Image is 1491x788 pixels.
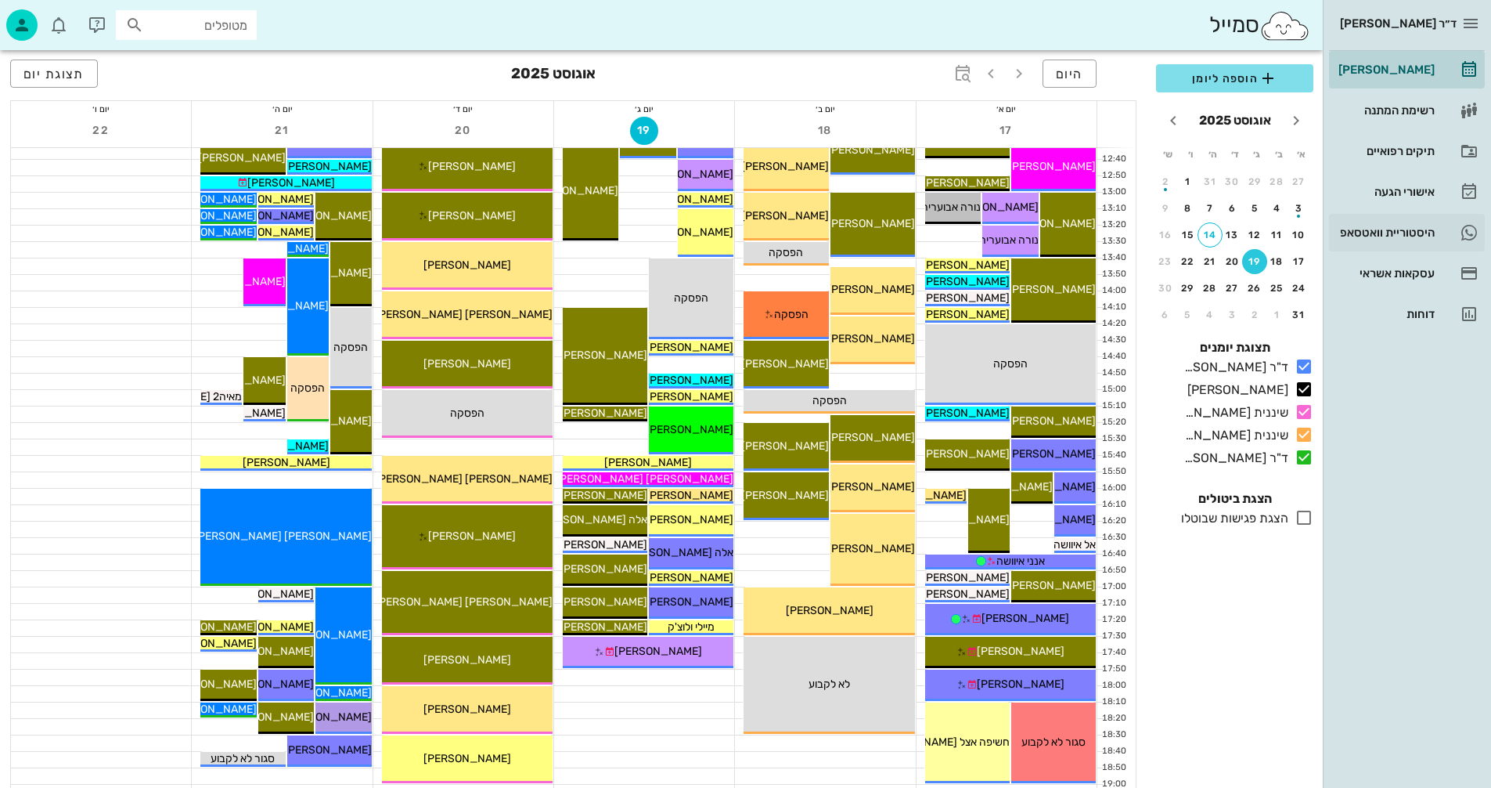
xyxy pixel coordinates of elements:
button: 18 [1265,249,1290,274]
span: נורה אבועריה [979,233,1039,247]
button: 27 [1287,169,1312,194]
div: רשימת המתנה [1335,104,1435,117]
span: [PERSON_NAME] [531,184,618,197]
a: דוחות [1329,295,1485,333]
div: 15:50 [1097,465,1129,479]
span: 19 [630,124,658,137]
span: 22 [87,124,115,137]
div: 14:10 [1097,301,1129,314]
div: 3 [1220,309,1245,320]
div: יום ב׳ [735,101,915,117]
div: 29 [1242,176,1267,187]
span: [PERSON_NAME] [169,193,257,206]
a: אישורי הגעה [1329,173,1485,211]
button: 22 [87,117,115,145]
div: 18:00 [1097,679,1129,692]
th: ד׳ [1224,141,1244,168]
span: [PERSON_NAME] [284,209,372,222]
span: [PERSON_NAME] [922,291,1010,305]
span: [PERSON_NAME] [169,637,257,650]
span: [PERSON_NAME] [423,653,511,667]
span: [PERSON_NAME] [646,390,733,403]
div: 2 [1242,309,1267,320]
div: 17 [1287,256,1312,267]
span: [PERSON_NAME] [646,595,733,609]
span: [PERSON_NAME] [247,176,335,190]
button: 2 [1242,302,1267,327]
span: [PERSON_NAME] [226,645,314,658]
span: [PERSON_NAME] [284,628,372,642]
span: [PERSON_NAME] [741,209,829,222]
span: [PERSON_NAME] [428,160,516,173]
button: 11 [1265,222,1290,248]
button: 6 [1153,302,1178,327]
div: 26 [1242,283,1267,294]
div: אישורי הגעה [1335,186,1435,198]
span: סגור לא לקבוע [211,752,275,765]
span: היום [1056,67,1083,81]
th: א׳ [1291,141,1312,168]
div: 8 [1176,203,1201,214]
div: הצגת פגישות שבוטלו [1175,509,1288,528]
span: [PERSON_NAME] [827,217,915,230]
th: ב׳ [1269,141,1289,168]
div: 25 [1265,283,1290,294]
span: [PERSON_NAME] [560,562,647,576]
div: 16:50 [1097,564,1129,577]
div: 14:20 [1097,317,1129,331]
div: ד"ר [PERSON_NAME] [1178,358,1288,377]
span: [PERSON_NAME] [646,423,733,436]
div: 12:50 [1097,169,1129,183]
span: [PERSON_NAME] [226,226,314,239]
button: 28 [1265,169,1290,194]
span: [PERSON_NAME] [560,407,647,420]
div: 17:40 [1097,646,1129,660]
button: 18 [812,117,840,145]
button: חודש שעבר [1282,107,1310,135]
h3: אוגוסט 2025 [511,60,596,91]
span: [PERSON_NAME] [922,407,1010,420]
span: [PERSON_NAME] [646,489,733,502]
span: [PERSON_NAME] [284,686,372,699]
div: יום ו׳ [11,101,191,117]
span: [PERSON_NAME] [560,620,647,634]
div: 5 [1242,203,1267,214]
span: [PERSON_NAME] [423,703,511,716]
button: 7 [1197,196,1223,221]
span: [PERSON_NAME] [604,456,692,469]
div: 2 [1153,176,1178,187]
span: הוספה ליומן [1169,69,1301,88]
span: הפסקה [993,357,1028,371]
div: 16:10 [1097,498,1129,511]
span: [PERSON_NAME] [922,447,1010,461]
span: [PERSON_NAME] [1008,160,1096,173]
span: [PERSON_NAME] [428,530,516,543]
div: 12 [1242,230,1267,240]
span: [PERSON_NAME] [741,160,829,173]
span: [PERSON_NAME] [560,538,647,551]
div: 14 [1198,230,1222,240]
div: 28 [1197,283,1223,294]
span: [PERSON_NAME] [827,283,915,296]
span: [PERSON_NAME] [243,456,330,469]
div: שיננית [PERSON_NAME] [1178,426,1288,445]
div: 15:30 [1097,432,1129,446]
span: [PERSON_NAME] [226,678,314,691]
span: תג [46,13,56,22]
div: 31 [1197,176,1223,187]
div: 15 [1176,230,1201,240]
span: [PERSON_NAME] [1008,283,1096,296]
span: הפסקה [290,381,325,395]
span: [PERSON_NAME] [169,620,257,634]
div: 17:00 [1097,580,1129,594]
button: 14 [1197,222,1223,248]
span: [PERSON_NAME] [198,151,286,164]
div: 6 [1220,203,1245,214]
button: 19 [1242,249,1267,274]
div: 15:10 [1097,399,1129,413]
div: 4 [1197,309,1223,320]
div: 17:20 [1097,613,1129,627]
div: 16:30 [1097,531,1129,544]
div: 13:00 [1097,186,1129,199]
span: [PERSON_NAME] [741,439,829,453]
